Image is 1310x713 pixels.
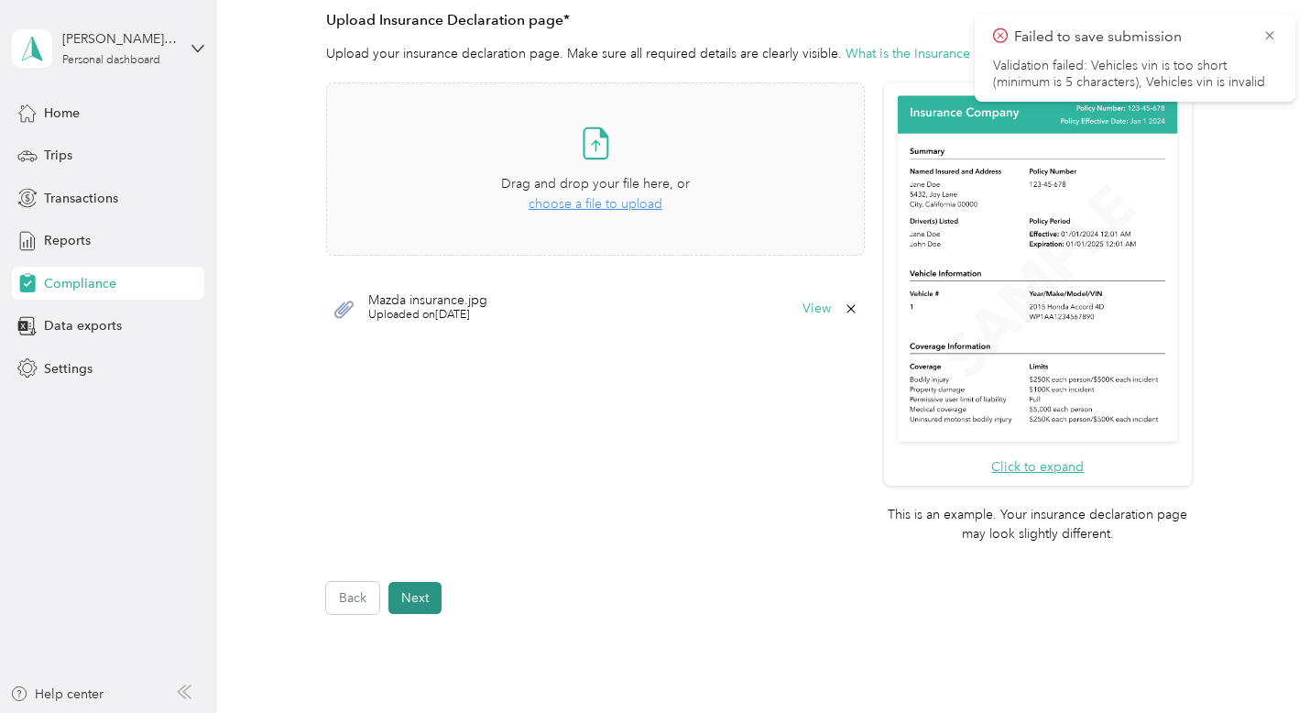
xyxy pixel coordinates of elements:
span: Reports [44,231,91,250]
h3: Upload Insurance Declaration page* [326,9,1192,32]
p: Failed to save submission [1014,26,1249,49]
button: Back [326,582,379,614]
img: Sample insurance declaration [893,93,1182,447]
li: Validation failed: Vehicles vin is too short (minimum is 5 characters), Vehicles vin is invalid [993,58,1277,91]
button: What is the Insurance Declaration page? [846,44,1101,63]
span: Home [44,104,80,123]
button: View [802,302,831,315]
button: Click to expand [991,457,1084,477]
span: Settings [44,359,93,378]
button: Next [388,582,442,614]
span: Uploaded on [DATE] [368,307,487,324]
button: Help center [10,685,104,704]
div: Personal dashboard [62,55,160,66]
span: Drag and drop your file here, orchoose a file to upload [327,83,864,255]
span: Transactions [44,189,118,208]
iframe: Everlance-gr Chat Button Frame [1207,610,1310,713]
span: Trips [44,146,72,165]
span: Data exports [44,316,122,335]
p: Upload your insurance declaration page. Make sure all required details are clearly visible. [326,44,1192,63]
span: Compliance [44,274,116,293]
span: choose a file to upload [529,196,662,212]
span: Mazda insurance.jpg [368,294,487,307]
span: Drag and drop your file here, or [501,176,690,192]
div: [PERSON_NAME][EMAIL_ADDRESS][PERSON_NAME][DOMAIN_NAME] [62,29,177,49]
p: This is an example. Your insurance declaration page may look slightly different. [884,505,1192,543]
